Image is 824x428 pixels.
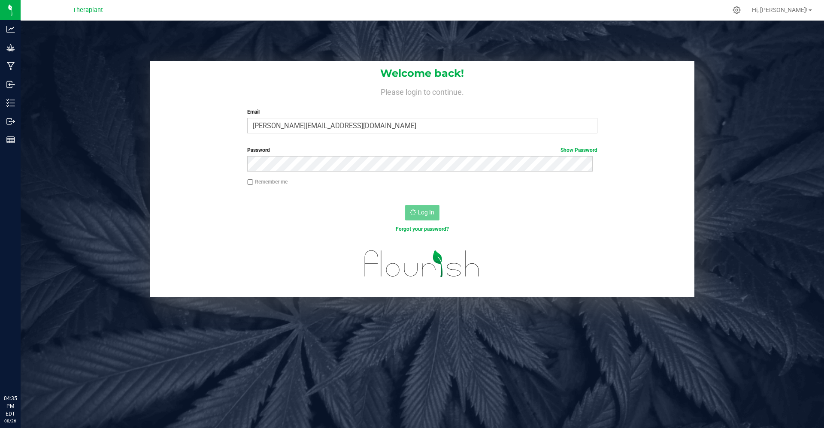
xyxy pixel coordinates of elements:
span: Hi, [PERSON_NAME]! [752,6,808,13]
inline-svg: Inbound [6,80,15,89]
h4: Please login to continue. [150,86,694,96]
button: Log In [405,205,439,220]
a: Forgot your password? [396,226,449,232]
img: flourish_logo.svg [354,242,490,286]
inline-svg: Outbound [6,117,15,126]
inline-svg: Inventory [6,99,15,107]
label: Remember me [247,178,288,186]
a: Show Password [560,147,597,153]
inline-svg: Manufacturing [6,62,15,70]
input: Remember me [247,179,253,185]
span: Password [247,147,270,153]
p: 04:35 PM EDT [4,395,17,418]
label: Email [247,108,597,116]
inline-svg: Grow [6,43,15,52]
div: Manage settings [731,6,742,14]
inline-svg: Analytics [6,25,15,33]
h1: Welcome back! [150,68,694,79]
p: 08/26 [4,418,17,424]
span: Theraplant [73,6,103,14]
inline-svg: Reports [6,136,15,144]
span: Log In [418,209,434,216]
